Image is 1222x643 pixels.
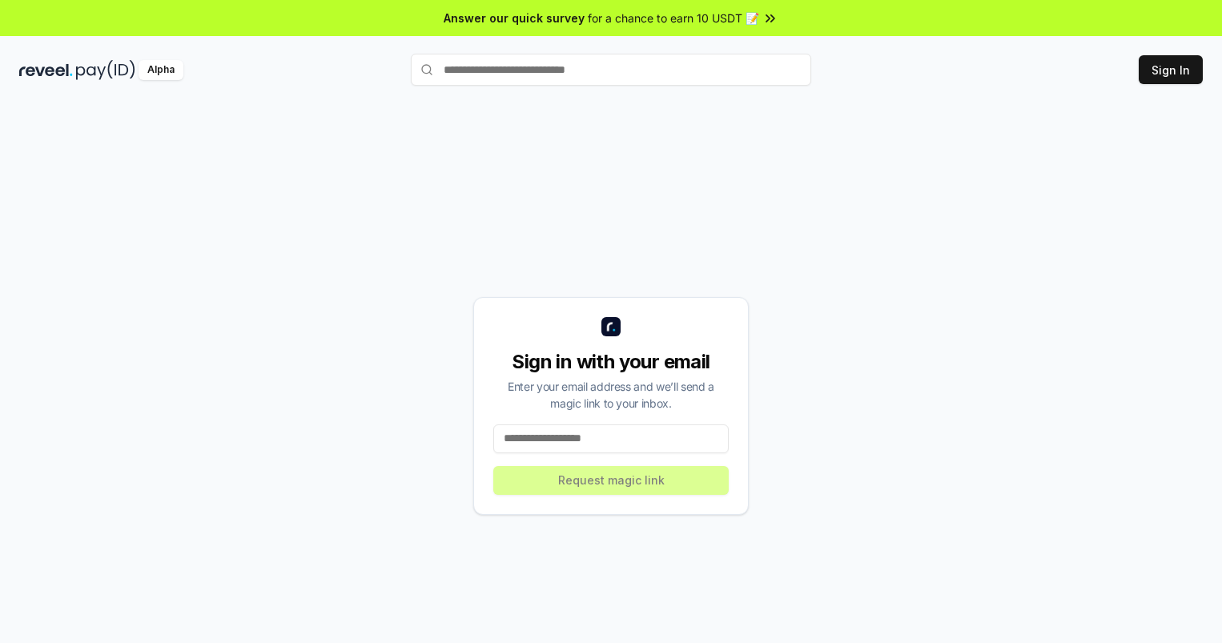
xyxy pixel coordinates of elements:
img: pay_id [76,60,135,80]
span: Answer our quick survey [444,10,585,26]
img: logo_small [601,317,621,336]
div: Sign in with your email [493,349,729,375]
div: Alpha [139,60,183,80]
button: Sign In [1139,55,1203,84]
div: Enter your email address and we’ll send a magic link to your inbox. [493,378,729,412]
span: for a chance to earn 10 USDT 📝 [588,10,759,26]
img: reveel_dark [19,60,73,80]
